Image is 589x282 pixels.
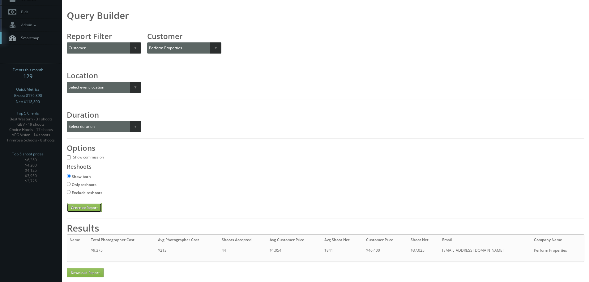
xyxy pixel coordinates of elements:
[219,245,267,255] td: 44
[67,72,141,79] h3: Location
[147,33,221,39] h3: Customer
[17,110,39,116] span: Top 5 Clients
[67,33,141,39] h3: Report Filter
[13,67,43,73] span: Events this month
[67,163,584,170] h4: Reshoots
[23,72,32,80] strong: 129
[158,237,199,242] b: Avg Photographer Cost
[16,99,40,105] span: Net: $118,890
[14,93,42,99] span: Gross: $176,390
[67,12,584,19] h2: Query Builder
[267,245,322,255] td: $1,054
[442,237,452,242] b: Email
[324,237,350,242] b: Avg Shoot Net
[72,174,91,179] label: Show both
[531,245,584,255] td: Perform Properties
[534,237,562,242] b: Company Name
[67,203,102,212] button: Generate Report
[91,237,134,242] b: Total Photographer Cost
[408,245,440,255] td: $37,025
[18,22,38,28] span: Admin
[440,245,531,255] td: [EMAIL_ADDRESS][DOMAIN_NAME]
[88,245,156,255] td: $9,375
[18,35,39,41] span: Smartmap
[366,237,393,242] b: Customer Price
[72,190,102,195] label: Exclude reshoots
[73,154,104,160] label: Show commission
[16,86,40,93] span: Quick Metrics
[322,245,364,255] td: $841
[72,182,96,187] label: Only reshoots
[12,151,44,157] span: Top 5 shoot prices
[70,237,80,242] b: Name
[67,225,584,231] h2: Results
[156,245,219,255] td: $213
[364,245,408,255] td: $46,400
[222,237,251,242] b: Shoots Accepted
[411,237,429,242] b: Shoot Net
[67,112,141,118] h3: Duration
[270,237,304,242] b: Avg Customer Price
[67,268,104,277] button: Download Report
[18,9,28,15] span: Bids
[67,145,584,151] h3: Options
